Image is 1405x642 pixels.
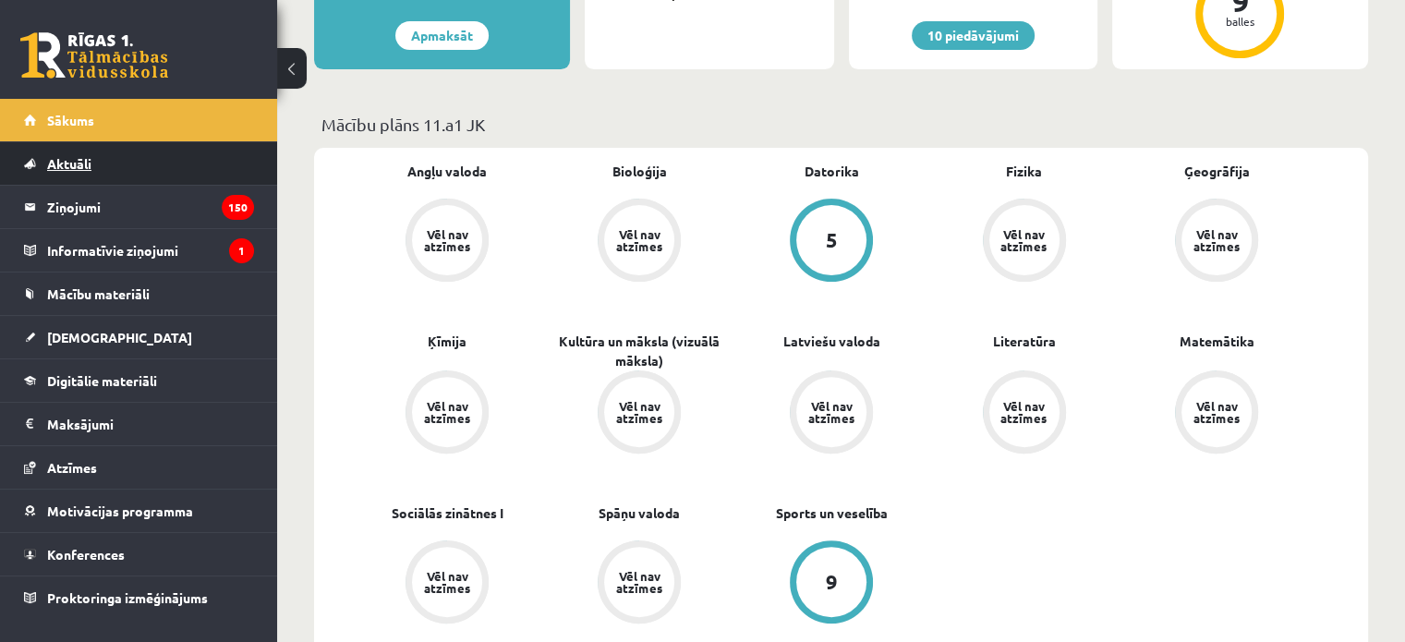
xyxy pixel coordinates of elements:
[1183,162,1249,181] a: Ģeogrāfija
[826,572,838,592] div: 9
[351,540,543,627] a: Vēl nav atzīmes
[407,162,487,181] a: Angļu valoda
[395,21,489,50] a: Apmaksāt
[1191,228,1242,252] div: Vēl nav atzīmes
[24,229,254,272] a: Informatīvie ziņojumi1
[351,199,543,285] a: Vēl nav atzīmes
[612,162,667,181] a: Bioloģija
[421,400,473,424] div: Vēl nav atzīmes
[543,199,735,285] a: Vēl nav atzīmes
[47,403,254,445] legend: Maksājumi
[735,540,927,627] a: 9
[47,546,125,563] span: Konferences
[421,570,473,594] div: Vēl nav atzīmes
[613,570,665,594] div: Vēl nav atzīmes
[1120,199,1313,285] a: Vēl nav atzīmes
[428,332,466,351] a: Ķīmija
[613,400,665,424] div: Vēl nav atzīmes
[805,162,859,181] a: Datorika
[47,285,150,302] span: Mācību materiāli
[47,329,192,345] span: [DEMOGRAPHIC_DATA]
[1191,400,1242,424] div: Vēl nav atzīmes
[24,186,254,228] a: Ziņojumi150
[928,370,1120,457] a: Vēl nav atzīmes
[421,228,473,252] div: Vēl nav atzīmes
[24,99,254,141] a: Sākums
[47,229,254,272] legend: Informatīvie ziņojumi
[47,459,97,476] span: Atzīmes
[735,370,927,457] a: Vēl nav atzīmes
[392,503,503,523] a: Sociālās zinātnes I
[351,370,543,457] a: Vēl nav atzīmes
[613,228,665,252] div: Vēl nav atzīmes
[1120,370,1313,457] a: Vēl nav atzīmes
[47,186,254,228] legend: Ziņojumi
[543,370,735,457] a: Vēl nav atzīmes
[805,400,857,424] div: Vēl nav atzīmes
[47,372,157,389] span: Digitālie materiāli
[1179,332,1254,351] a: Matemātika
[599,503,680,523] a: Spāņu valoda
[1212,16,1267,27] div: balles
[47,589,208,606] span: Proktoringa izmēģinājums
[24,359,254,402] a: Digitālie materiāli
[783,332,880,351] a: Latviešu valoda
[321,112,1361,137] p: Mācību plāns 11.a1 JK
[24,273,254,315] a: Mācību materiāli
[776,503,888,523] a: Sports un veselība
[24,142,254,185] a: Aktuāli
[222,195,254,220] i: 150
[47,155,91,172] span: Aktuāli
[24,316,254,358] a: [DEMOGRAPHIC_DATA]
[735,199,927,285] a: 5
[24,403,254,445] a: Maksājumi
[543,332,735,370] a: Kultūra un māksla (vizuālā māksla)
[24,576,254,619] a: Proktoringa izmēģinājums
[912,21,1035,50] a: 10 piedāvājumi
[24,490,254,532] a: Motivācijas programma
[543,540,735,627] a: Vēl nav atzīmes
[928,199,1120,285] a: Vēl nav atzīmes
[20,32,168,79] a: Rīgas 1. Tālmācības vidusskola
[229,238,254,263] i: 1
[826,230,838,250] div: 5
[999,400,1050,424] div: Vēl nav atzīmes
[24,533,254,575] a: Konferences
[47,112,94,128] span: Sākums
[993,332,1056,351] a: Literatūra
[1006,162,1042,181] a: Fizika
[999,228,1050,252] div: Vēl nav atzīmes
[24,446,254,489] a: Atzīmes
[47,503,193,519] span: Motivācijas programma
